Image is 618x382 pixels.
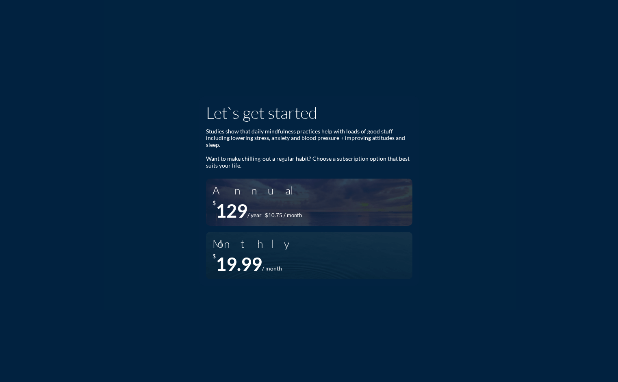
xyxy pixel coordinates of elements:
[206,103,412,122] h1: Let`s get started
[216,200,247,222] div: 129
[213,185,303,196] div: Annual
[206,128,412,169] div: Studies show that daily mindfulness practices help with loads of good stuff including lowering st...
[213,200,216,222] div: $
[247,212,262,219] div: / year
[213,238,295,249] div: Monthly
[213,253,216,275] div: $
[265,212,302,219] div: $10.75 / month
[262,265,282,272] div: / month
[216,253,262,275] div: 19.99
